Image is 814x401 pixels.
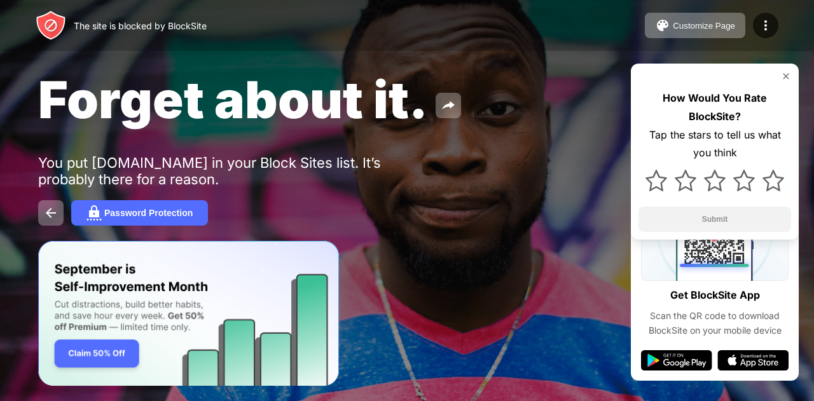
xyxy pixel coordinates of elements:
div: Customize Page [673,21,735,31]
button: Customize Page [645,13,745,38]
span: Forget about it. [38,69,428,130]
div: Scan the QR code to download BlockSite on your mobile device [641,309,789,337]
img: password.svg [86,205,102,221]
img: star.svg [762,170,784,191]
img: back.svg [43,205,59,221]
div: Get BlockSite App [670,286,760,304]
img: app-store.svg [717,350,789,370]
img: star.svg [675,170,696,191]
div: Tap the stars to tell us what you think [638,126,791,163]
div: Password Protection [104,208,193,218]
button: Password Protection [71,200,208,226]
iframe: Banner [38,241,339,386]
img: rate-us-close.svg [781,71,791,81]
img: share.svg [441,98,456,113]
img: star.svg [704,170,726,191]
img: pallet.svg [655,18,670,33]
img: star.svg [733,170,755,191]
div: How Would You Rate BlockSite? [638,89,791,126]
div: The site is blocked by BlockSite [74,20,207,31]
img: star.svg [645,170,667,191]
img: header-logo.svg [36,10,66,41]
img: google-play.svg [641,350,712,370]
img: menu-icon.svg [758,18,773,33]
div: You put [DOMAIN_NAME] in your Block Sites list. It’s probably there for a reason. [38,154,431,187]
button: Submit [638,207,791,232]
